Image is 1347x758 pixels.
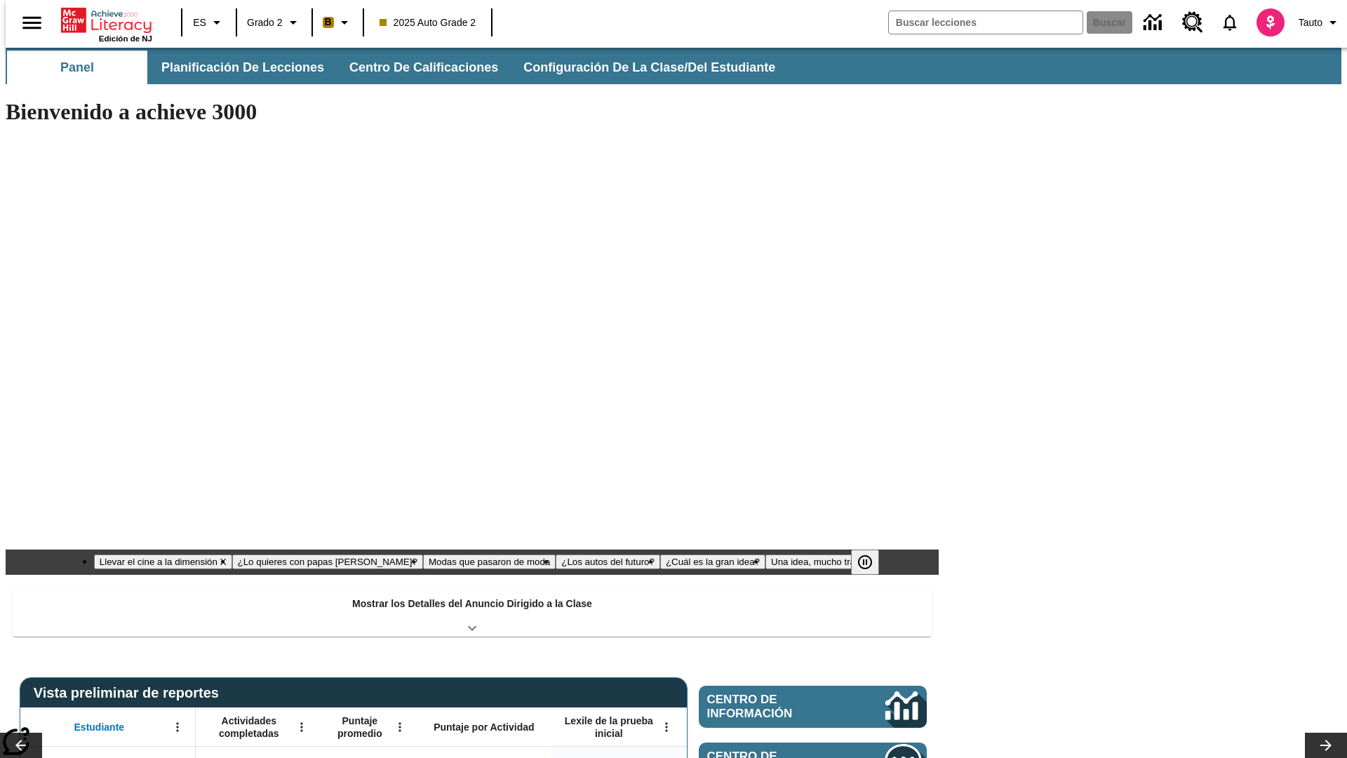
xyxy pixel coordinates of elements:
[660,554,765,569] button: Diapositiva 5 ¿Cuál es la gran idea?
[74,721,125,733] span: Estudiante
[1135,4,1174,42] a: Centro de información
[851,550,893,575] div: Pausar
[34,685,226,701] span: Vista preliminar de reportes
[1174,4,1212,41] a: Centro de recursos, Se abrirá en una pestaña nueva.
[656,717,677,738] button: Abrir menú
[291,717,312,738] button: Abrir menú
[1299,15,1322,30] span: Tauto
[6,51,788,84] div: Subbarra de navegación
[558,714,660,740] span: Lexile de la prueba inicial
[326,714,394,740] span: Puntaje promedio
[434,721,534,733] span: Puntaje por Actividad
[13,588,932,637] div: Mostrar los Detalles del Anuncio Dirigido a la Clase
[352,597,592,611] p: Mostrar los Detalles del Anuncio Dirigido a la Clase
[241,10,307,35] button: Grado: Grado 2, Elige un grado
[423,554,556,569] button: Diapositiva 3 Modas que pasaron de moda
[94,554,232,569] button: Diapositiva 1 Llevar el cine a la dimensión X
[99,34,152,43] span: Edición de NJ
[765,554,878,569] button: Diapositiva 6 Una idea, mucho trabajo
[851,550,879,575] button: Pausar
[1256,8,1285,36] img: avatar image
[707,693,838,721] span: Centro de información
[699,686,927,728] a: Centro de información
[7,51,147,84] button: Panel
[1248,4,1293,41] button: Escoja un nuevo avatar
[61,6,152,34] a: Portada
[512,51,786,84] button: Configuración de la clase/del estudiante
[167,717,188,738] button: Abrir menú
[61,5,152,43] div: Portada
[1305,733,1347,758] button: Carrusel de lecciones, seguir
[247,15,283,30] span: Grado 2
[325,13,332,31] span: B
[232,554,423,569] button: Diapositiva 2 ¿Lo quieres con papas fritas?
[1293,10,1347,35] button: Perfil/Configuración
[1212,4,1248,41] a: Notificaciones
[11,2,53,44] button: Abrir el menú lateral
[187,10,232,35] button: Lenguaje: ES, Selecciona un idioma
[193,15,206,30] span: ES
[889,11,1083,34] input: Buscar campo
[389,717,410,738] button: Abrir menú
[338,51,509,84] button: Centro de calificaciones
[203,714,295,740] span: Actividades completadas
[150,51,335,84] button: Planificación de lecciones
[556,554,660,569] button: Diapositiva 4 ¿Los autos del futuro?
[317,10,358,35] button: Boost El color de la clase es anaranjado claro. Cambiar el color de la clase.
[6,48,1341,84] div: Subbarra de navegación
[380,15,476,30] span: 2025 Auto Grade 2
[6,99,939,125] h1: Bienvenido a achieve 3000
